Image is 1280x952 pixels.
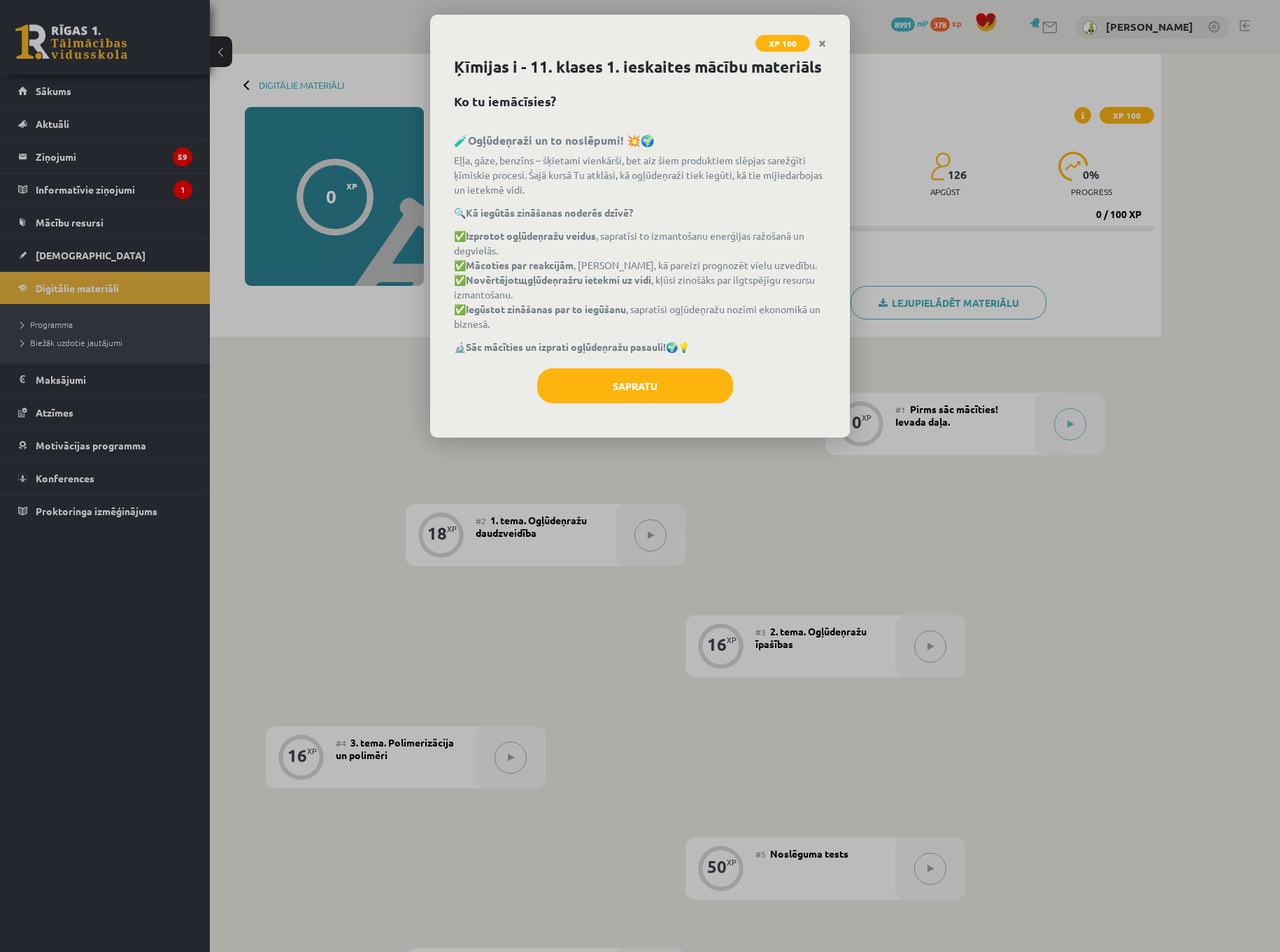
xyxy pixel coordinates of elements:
[810,30,834,57] a: Close
[454,123,826,149] h3: 🧪
[454,205,826,220] p: 🔍
[454,153,826,197] p: Eļļa, gāze, benzīns – šķietami vienkārši, bet aiz šiem produktiem slēpjas sarežģīti ķīmiskie proc...
[755,35,810,52] span: XP 100
[466,229,596,242] strong: Izprotot ogļūdeņražu veidus
[468,133,655,147] strong: Ogļūdeņraži un to noslēpumi! 💥🌍
[454,229,826,331] p: ✅ , sapratīsi to izmantošanu enerģijas ražošanā un degvielās. ✅ , [PERSON_NAME], kā pareizi progn...
[454,55,826,79] h1: Ķīmijas i - 11. klases 1. ieskaites mācību materiāls
[466,259,574,271] strong: Mācoties par reakcijām
[466,273,518,286] strong: Novērtējot
[588,273,651,286] strong: etekmi uz vidi
[466,206,633,219] strong: Kā iegūtās zināšanas noderēs dzīvē?
[454,92,826,110] h2: Ko tu iemācīsies?
[518,273,588,286] strong: щgļūdeņražгu i
[466,340,666,353] strong: Sāc mācīties un izprati ogļūdeņražu pasauli!
[537,368,733,403] button: Sapratu
[454,340,826,354] p: 🔬 🌍💡
[466,303,626,315] strong: Iegūstot zināšanas par to iegūšanu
